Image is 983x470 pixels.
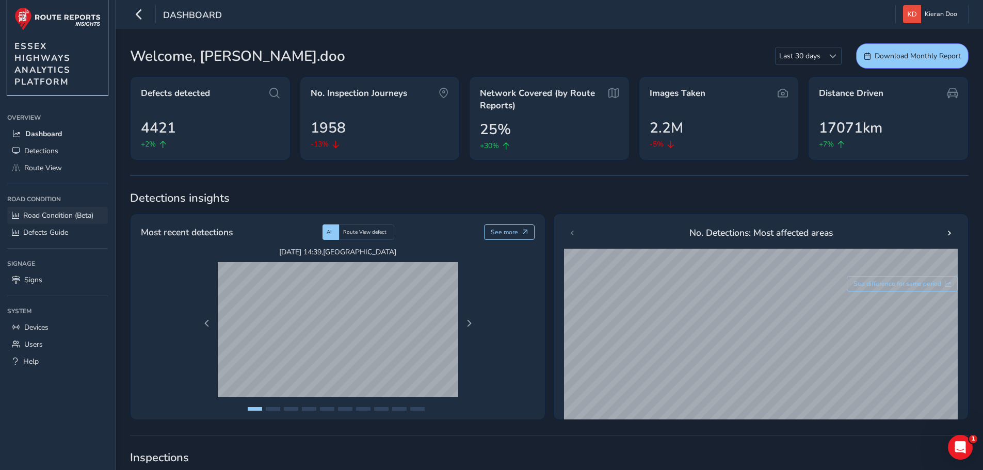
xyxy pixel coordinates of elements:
span: [DATE] 14:39 , [GEOGRAPHIC_DATA] [218,247,458,257]
span: 25% [480,119,511,140]
span: Help [23,356,39,366]
a: Help [7,353,108,370]
span: Route View defect [343,229,386,236]
span: Distance Driven [819,87,883,100]
span: 2.2M [650,117,683,139]
div: Signage [7,256,108,271]
a: Detections [7,142,108,159]
span: Dashboard [163,9,222,23]
span: 1 [969,435,977,443]
span: Last 30 days [776,47,824,64]
a: Devices [7,319,108,336]
span: See difference for same period [853,280,941,288]
span: AI [327,229,332,236]
button: Page 4 [302,407,316,411]
span: Detections insights [130,190,969,206]
span: 1958 [311,117,346,139]
span: Defects Guide [23,228,68,237]
button: Page 10 [410,407,425,411]
iframe: Intercom live chat [948,435,973,460]
span: No. Detections: Most affected areas [689,226,833,239]
button: Page 5 [320,407,334,411]
span: +2% [141,139,156,150]
span: Signs [24,275,42,285]
button: Page 9 [392,407,407,411]
div: System [7,303,108,319]
span: +30% [480,140,499,151]
span: Dashboard [25,129,62,139]
span: Defects detected [141,87,210,100]
span: +7% [819,139,834,150]
a: Road Condition (Beta) [7,207,108,224]
button: Page 8 [374,407,389,411]
span: Download Monthly Report [875,51,961,61]
a: Signs [7,271,108,288]
button: Previous Page [200,316,214,331]
span: Most recent detections [141,225,233,239]
a: Defects Guide [7,224,108,241]
a: Dashboard [7,125,108,142]
span: -5% [650,139,664,150]
img: diamond-layout [903,5,921,23]
span: Welcome, [PERSON_NAME].doo [130,45,345,67]
div: AI [323,224,339,240]
button: Page 3 [284,407,298,411]
span: Inspections [130,450,969,465]
span: Kieran Doo [925,5,957,23]
span: Users [24,339,43,349]
span: No. Inspection Journeys [311,87,407,100]
button: Next Page [462,316,476,331]
span: 4421 [141,117,176,139]
button: Download Monthly Report [856,43,969,69]
button: See more [484,224,535,240]
a: Users [7,336,108,353]
img: rr logo [14,7,101,30]
span: Detections [24,146,58,156]
span: ESSEX HIGHWAYS ANALYTICS PLATFORM [14,40,71,88]
button: Page 2 [266,407,280,411]
span: Network Covered (by Route Reports) [480,87,605,111]
div: Overview [7,110,108,125]
span: -13% [311,139,329,150]
span: 17071km [819,117,882,139]
button: Page 6 [338,407,352,411]
span: See more [491,228,518,236]
button: Kieran Doo [903,5,961,23]
span: Devices [24,322,49,332]
div: Road Condition [7,191,108,207]
button: Page 7 [356,407,370,411]
span: Road Condition (Beta) [23,210,93,220]
button: Page 1 [248,407,262,411]
div: Route View defect [339,224,394,240]
button: See difference for same period [847,276,958,291]
span: Images Taken [650,87,705,100]
a: Route View [7,159,108,176]
span: Route View [24,163,62,173]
